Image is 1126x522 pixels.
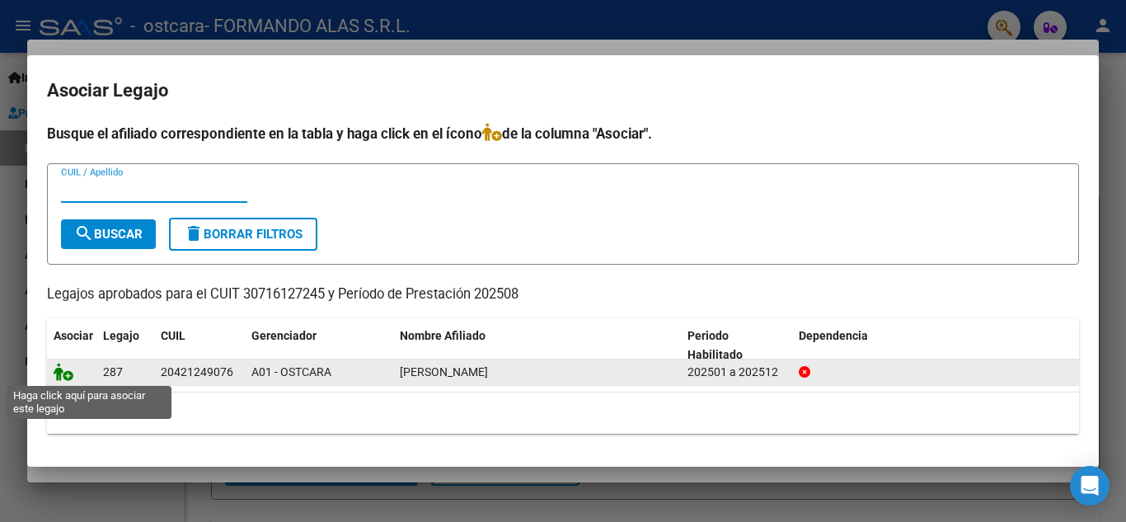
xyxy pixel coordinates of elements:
[184,223,204,243] mat-icon: delete
[245,318,393,373] datatable-header-cell: Gerenciador
[400,329,486,342] span: Nombre Afiliado
[54,329,93,342] span: Asociar
[161,329,185,342] span: CUIL
[251,365,331,379] span: A01 - OSTCARA
[1070,466,1110,506] div: Open Intercom Messenger
[103,365,123,379] span: 287
[681,318,792,373] datatable-header-cell: Periodo Habilitado
[103,329,139,342] span: Legajo
[61,219,156,249] button: Buscar
[169,218,317,251] button: Borrar Filtros
[161,363,233,382] div: 20421249076
[47,318,96,373] datatable-header-cell: Asociar
[47,285,1079,305] p: Legajos aprobados para el CUIT 30716127245 y Período de Prestación 202508
[47,75,1079,106] h2: Asociar Legajo
[47,123,1079,144] h4: Busque el afiliado correspondiente en la tabla y haga click en el ícono de la columna "Asociar".
[792,318,1080,373] datatable-header-cell: Dependencia
[687,329,743,361] span: Periodo Habilitado
[400,365,488,379] span: GARCIA LUCAS SEBASTIAN
[184,227,303,242] span: Borrar Filtros
[687,363,786,382] div: 202501 a 202512
[47,393,1079,434] div: 1 registros
[799,329,868,342] span: Dependencia
[74,223,94,243] mat-icon: search
[154,318,245,373] datatable-header-cell: CUIL
[74,227,143,242] span: Buscar
[96,318,154,373] datatable-header-cell: Legajo
[393,318,681,373] datatable-header-cell: Nombre Afiliado
[251,329,317,342] span: Gerenciador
